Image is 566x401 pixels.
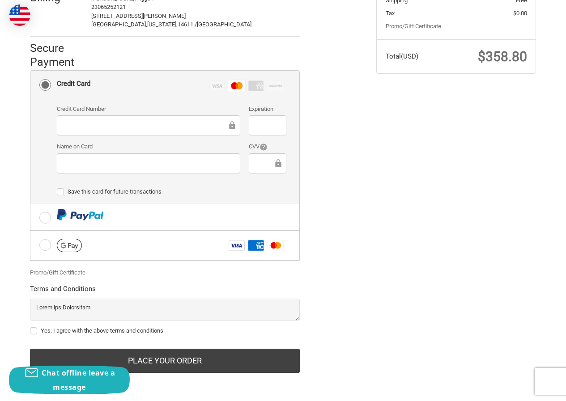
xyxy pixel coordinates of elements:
label: CVV [249,142,286,151]
span: Total (USD) [386,52,418,60]
img: duty and tax information for United States [9,4,30,26]
span: Tax [386,10,395,17]
iframe: Secure Credit Card Frame - Expiration Date [255,120,280,131]
label: Name on Card [57,142,240,151]
img: Google Pay icon [57,239,82,252]
span: [STREET_ADDRESS][PERSON_NAME] [91,13,186,19]
iframe: Secure Credit Card Frame - CVV [255,158,273,169]
a: Promo/Gift Certificate [30,269,85,276]
button: Place Your Order [30,349,300,373]
label: Credit Card Number [57,105,240,114]
img: PayPal icon [57,209,104,220]
span: Chat offline leave a message [42,368,115,392]
span: 23065252121 [91,4,126,10]
a: Promo/Gift Certificate [386,23,441,30]
legend: Terms and Conditions [30,284,96,298]
span: 14611 / [178,21,197,28]
textarea: Lorem ips Dolorsitam Consectet adipisc Elit sed doei://tem.51i93.utl Etdolor ma aliq://eni.58a39.... [30,299,300,321]
h2: Secure Payment [30,41,90,69]
label: Expiration [249,105,286,114]
div: Credit Card [57,76,90,91]
span: [GEOGRAPHIC_DATA] [197,21,251,28]
button: Chat offline leave a message [9,366,130,394]
span: $0.00 [513,10,527,17]
label: Yes, I agree with the above terms and conditions [30,327,300,334]
span: [GEOGRAPHIC_DATA], [91,21,147,28]
iframe: Secure Credit Card Frame - Credit Card Number [63,120,227,131]
span: [US_STATE], [147,21,178,28]
span: $358.80 [478,49,527,64]
label: Save this card for future transactions [57,188,286,195]
iframe: Secure Credit Card Frame - Cardholder Name [63,158,234,169]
